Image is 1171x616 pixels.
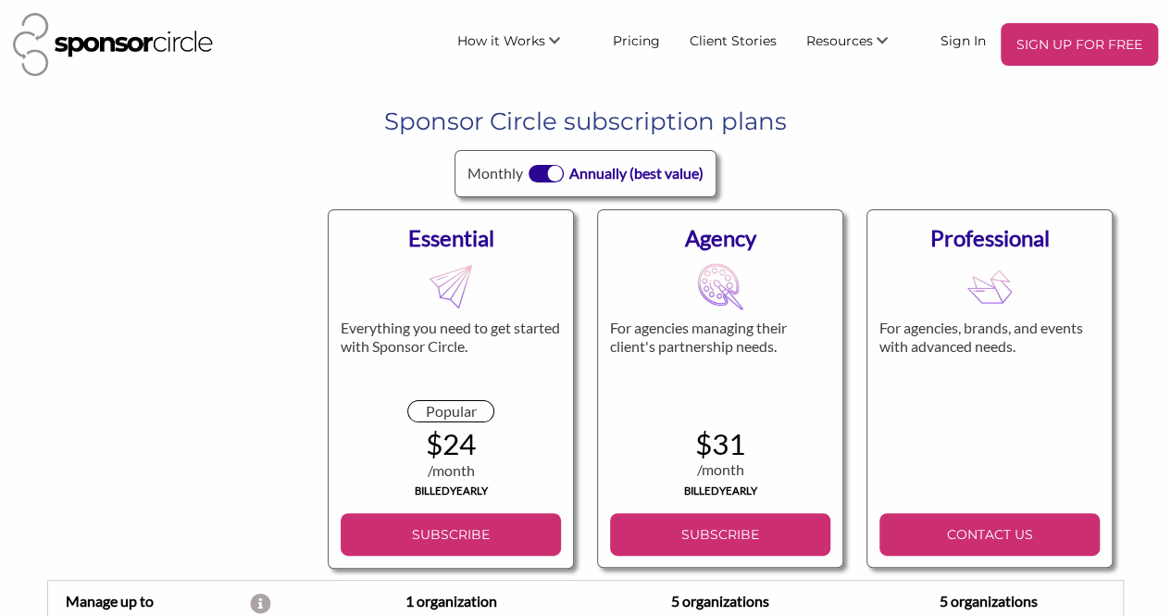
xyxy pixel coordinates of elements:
div: $24 [341,430,561,459]
div: Monthly [467,162,523,184]
div: 1 organization [317,590,585,612]
p: CONTACT US [887,521,1092,548]
span: /month [428,461,475,479]
p: SUBSCRIBE [348,521,554,548]
img: Sponsor Circle Logo [13,13,213,76]
a: Pricing [598,23,675,57]
p: SUBSCRIBE [617,521,823,548]
div: Manage up to [48,590,250,612]
span: Resources [806,32,873,49]
div: Professional [879,221,1100,255]
a: Client Stories [675,23,791,57]
img: MDB8YWNjdF8xRVMyQnVKcDI4S0FlS2M5fGZsX2xpdmVfemZLY1VLQ1l3QUkzM2FycUE0M0ZwaXNX00M5cMylX0 [966,263,1014,310]
div: 5 organizations [586,590,854,612]
a: Sign In [926,23,1001,57]
span: How it Works [457,32,545,49]
span: YEARLY [450,484,488,497]
li: How it Works [442,23,598,66]
div: BILLED [341,483,561,499]
span: YEARLY [718,484,756,497]
li: Resources [791,23,926,66]
div: Essential [341,221,561,255]
div: Popular [407,400,495,422]
div: Agency [610,221,830,255]
h1: Sponsor Circle subscription plans [61,105,1111,138]
img: MDB8YWNjdF8xRVMyQnVKcDI4S0FlS2M5fGZsX2xpdmVfa1QzbGg0YzRNa2NWT1BDV21CQUZza1Zs0031E1MQed [697,263,744,310]
a: SUBSCRIBE [341,513,561,556]
a: CONTACT US [879,513,1100,556]
div: For agencies managing their client's partnership needs. [610,319,830,400]
div: Everything you need to get started with Sponsor Circle. [341,319,561,400]
div: Annually (best value) [569,162,704,184]
img: MDB8YWNjdF8xRVMyQnVKcDI4S0FlS2M5fGZsX2xpdmVfZ2hUeW9zQmppQkJrVklNa3k3WGg1bXBx00WCYLTg8d [428,263,475,310]
div: For agencies, brands, and events with advanced needs. [879,319,1100,400]
div: BILLED [610,483,830,499]
p: SIGN UP FOR FREE [1008,31,1151,58]
div: 5 organizations [854,590,1123,612]
span: /month [696,460,743,478]
a: SUBSCRIBE [610,513,830,556]
div: $31 [610,430,830,459]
